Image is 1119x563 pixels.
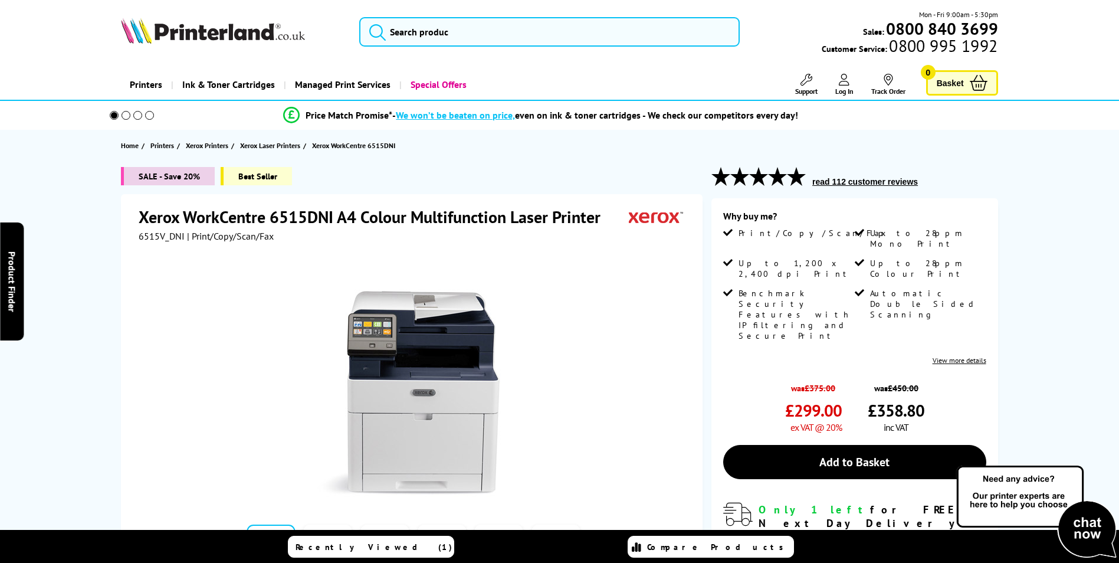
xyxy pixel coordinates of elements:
button: read 112 customer reviews [809,176,921,187]
li: modal_Promise [94,105,989,126]
a: Compare Products [628,536,794,558]
span: was [785,377,842,394]
span: Log In [835,87,854,96]
b: 0800 840 3699 [886,18,998,40]
strike: £375.00 [805,382,835,394]
a: Printers [121,70,171,100]
span: Xerox Printers [186,139,228,152]
span: Benchmark Security Features with IP filtering and Secure Print [739,288,852,341]
span: Up to 28ppm Colour Print [870,258,983,279]
span: Price Match Promise* [306,109,392,121]
img: Xerox [629,206,683,228]
a: Home [121,139,142,152]
a: View more details [933,356,986,365]
span: Print/Copy/Scan/Fax [739,228,890,238]
a: Managed Print Services [284,70,399,100]
a: Track Order [871,74,905,96]
div: for FREE Next Day Delivery [759,503,986,530]
span: Best Seller [221,167,292,185]
span: Mon - Fri 9:00am - 5:30pm [919,9,998,20]
span: Support [795,87,818,96]
span: SALE - Save 20% [121,167,215,185]
a: Xerox Laser Printers [240,139,303,152]
span: Ink & Toner Cartridges [182,70,275,100]
span: was [868,377,924,394]
a: Printerland Logo [121,18,344,46]
input: Search produc [359,17,740,47]
span: We won’t be beaten on price, [396,109,515,121]
a: Add to Basket [723,445,986,479]
span: Up to 28ppm Mono Print [870,228,983,249]
img: Printerland Logo [121,18,305,44]
img: Xerox WorkCentre 6515DNI [298,266,529,497]
span: | Print/Copy/Scan/Fax [187,230,274,242]
a: 0800 840 3699 [884,23,998,34]
a: Ink & Toner Cartridges [171,70,284,100]
span: Product Finder [6,251,18,312]
span: Xerox Laser Printers [240,139,300,152]
a: Log In [835,74,854,96]
span: £358.80 [868,400,924,421]
span: Up to 1,200 x 2,400 dpi Print [739,258,852,279]
span: ex VAT @ 20% [790,421,842,433]
a: Xerox WorkCentre 6515DNI [312,139,398,152]
span: Automatic Double Sided Scanning [870,288,983,320]
span: Recently Viewed (1) [296,542,452,552]
a: Recently Viewed (1) [288,536,454,558]
span: Home [121,139,139,152]
span: 0 [921,65,936,80]
span: inc VAT [884,421,908,433]
a: Special Offers [399,70,475,100]
span: Basket [937,75,964,91]
span: Xerox WorkCentre 6515DNI [312,139,395,152]
div: - even on ink & toner cartridges - We check our competitors every day! [392,109,798,121]
img: Open Live Chat window [954,464,1119,561]
span: 6515V_DNI [139,230,185,242]
a: Printers [150,139,177,152]
span: Customer Service: [822,40,997,54]
span: Sales: [863,26,884,37]
strike: £450.00 [888,382,918,394]
span: Only 1 left [759,503,870,516]
span: £299.00 [785,400,842,421]
a: Xerox Printers [186,139,231,152]
span: Compare Products [647,542,790,552]
div: Why buy me? [723,210,986,228]
a: Basket 0 [926,70,998,96]
a: Support [795,74,818,96]
span: Printers [150,139,174,152]
div: modal_delivery [723,503,986,557]
span: 0800 995 1992 [887,40,997,51]
h1: Xerox WorkCentre 6515DNI A4 Colour Multifunction Laser Printer [139,206,612,228]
